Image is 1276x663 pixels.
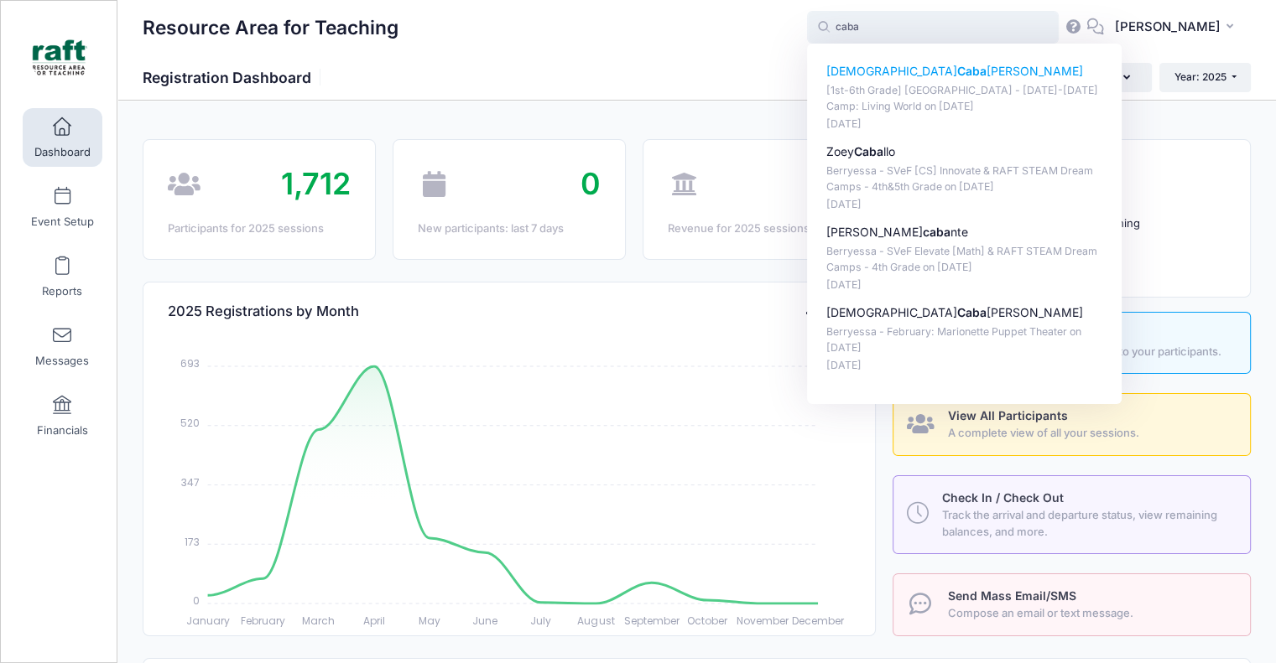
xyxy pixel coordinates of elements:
[826,358,1103,374] p: [DATE]
[948,588,1076,603] span: Send Mass Email/SMS
[948,408,1068,422] span: View All Participants
[23,178,102,236] a: Event Setup
[826,324,1103,355] p: Berryessa - February: Marionette Puppet Theater on [DATE]
[1,18,118,97] a: Resource Area for Teaching
[826,277,1103,293] p: [DATE]
[942,507,1231,540] span: Track the arrival and departure status, view remaining balances, and more.
[143,69,326,86] h1: Registration Dashboard
[472,614,497,628] tspan: June
[807,11,1059,44] input: Search by First Name, Last Name, or Email...
[948,605,1232,622] span: Compose an email or text message.
[687,614,728,628] tspan: October
[893,475,1251,554] a: Check In / Check Out Track the arrival and departure status, view remaining balances, and more.
[826,63,1103,80] p: [DEMOGRAPHIC_DATA] [PERSON_NAME]
[957,305,987,319] strong: Caba
[185,534,200,548] tspan: 173
[1115,18,1221,36] span: [PERSON_NAME]
[1159,63,1251,91] button: Year: 2025
[193,593,200,608] tspan: 0
[826,197,1103,213] p: [DATE]
[826,83,1103,114] p: [1st-6th Grade] [GEOGRAPHIC_DATA] - [DATE]-[DATE] Camp: Living World on [DATE]
[1174,70,1227,83] span: Year: 2025
[168,287,359,335] h4: 2025 Registrations by Month
[281,165,351,202] span: 1,712
[303,614,336,628] tspan: March
[180,356,200,370] tspan: 693
[419,614,440,628] tspan: May
[143,8,398,47] h1: Resource Area for Teaching
[23,386,102,445] a: Financials
[363,614,385,628] tspan: April
[957,64,987,78] strong: Caba
[826,304,1103,322] p: [DEMOGRAPHIC_DATA] [PERSON_NAME]
[792,614,845,628] tspan: December
[826,143,1103,161] p: Zoey llo
[826,117,1103,132] p: [DATE]
[31,215,94,229] span: Event Setup
[23,108,102,167] a: Dashboard
[35,354,89,368] span: Messages
[668,220,851,237] div: Revenue for 2025 sessions
[418,220,601,237] div: New participants: last 7 days
[23,247,102,306] a: Reports
[186,614,230,628] tspan: January
[624,614,680,628] tspan: September
[581,165,601,202] span: 0
[737,614,789,628] tspan: November
[923,225,950,239] strong: caba
[168,220,351,237] div: Participants for 2025 sessions
[1104,8,1251,47] button: [PERSON_NAME]
[530,614,551,628] tspan: July
[826,224,1103,241] p: [PERSON_NAME] nte
[948,425,1232,442] span: A complete view of all your sessions.
[893,573,1251,636] a: Send Mass Email/SMS Compose an email or text message.
[854,144,883,158] strong: Caba
[826,244,1103,275] p: Berryessa - SVeF Elevate [Math] & RAFT STEAM Dream Camps - 4th Grade on [DATE]
[37,423,88,438] span: Financials
[893,393,1251,456] a: View All Participants A complete view of all your sessions.
[23,317,102,376] a: Messages
[29,26,91,89] img: Resource Area for Teaching
[826,163,1103,194] p: Berryessa - SVeF [CS] Innovate & RAFT STEAM Dream Camps - 4th&5th Grade on [DATE]
[34,145,91,159] span: Dashboard
[241,614,285,628] tspan: February
[180,416,200,430] tspan: 520
[578,614,615,628] tspan: August
[42,284,82,298] span: Reports
[942,490,1064,505] span: Check In / Check Out
[181,475,200,489] tspan: 347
